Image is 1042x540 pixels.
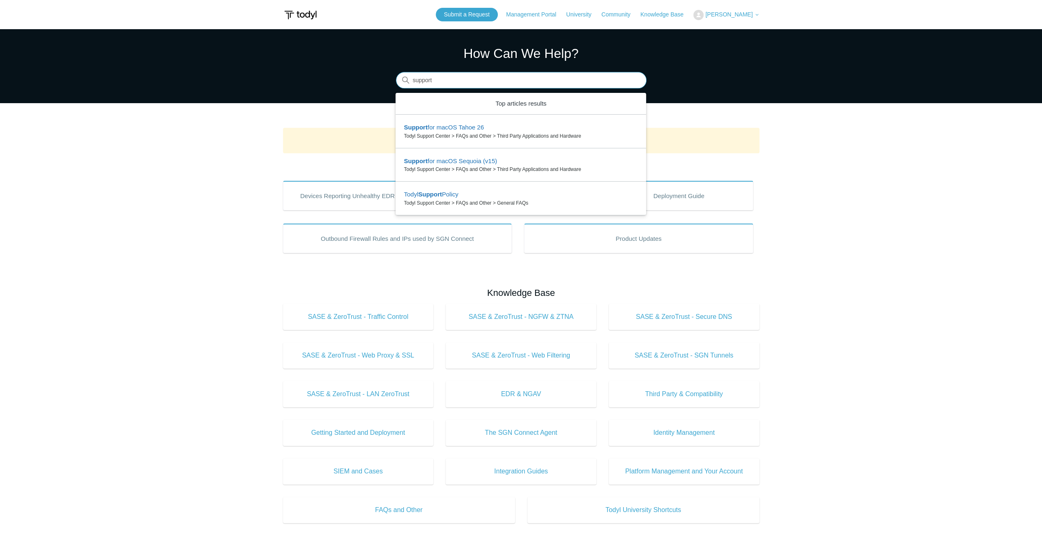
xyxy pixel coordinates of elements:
span: SASE & ZeroTrust - LAN ZeroTrust [295,389,421,399]
a: Todyl University Shortcuts [527,497,759,523]
a: SASE & ZeroTrust - LAN ZeroTrust [283,381,434,407]
a: Integration Guides [446,458,596,485]
span: EDR & NGAV [458,389,584,399]
zd-autocomplete-header: Top articles results [396,93,646,115]
a: Deployment Guide [605,181,753,210]
span: Third Party & Compatibility [621,389,747,399]
a: Outbound Firewall Rules and IPs used by SGN Connect [283,224,512,253]
a: Devices Reporting Unhealthy EDR States [283,181,432,210]
span: Platform Management and Your Account [621,466,747,476]
zd-autocomplete-breadcrumbs-multibrand: Todyl Support Center > FAQs and Other > General FAQs [404,199,638,207]
em: Support [404,124,428,131]
span: SASE & ZeroTrust - Web Proxy & SSL [295,351,421,360]
h1: How Can We Help? [396,44,646,63]
input: Search [396,72,646,89]
img: Todyl Support Center Help Center home page [283,7,318,23]
a: Third Party & Compatibility [609,381,759,407]
button: [PERSON_NAME] [693,10,759,20]
span: SASE & ZeroTrust - Secure DNS [621,312,747,322]
span: FAQs and Other [295,505,503,515]
h2: Popular Articles [283,160,759,173]
zd-autocomplete-title-multibrand: Suggested result 1 Support for macOS Tahoe 26 [404,124,484,132]
a: Community [601,10,639,19]
h2: Knowledge Base [283,286,759,300]
span: Integration Guides [458,466,584,476]
a: FAQs and Other [283,497,515,523]
a: Getting Started and Deployment [283,420,434,446]
em: Support [418,191,442,198]
zd-autocomplete-breadcrumbs-multibrand: Todyl Support Center > FAQs and Other > Third Party Applications and Hardware [404,132,638,140]
span: SASE & ZeroTrust - Traffic Control [295,312,421,322]
span: Todyl University Shortcuts [540,505,747,515]
zd-autocomplete-title-multibrand: Suggested result 3 Todyl Support Policy [404,191,458,199]
span: [PERSON_NAME] [705,11,752,18]
a: University [566,10,599,19]
a: The SGN Connect Agent [446,420,596,446]
span: SASE & ZeroTrust - Web Filtering [458,351,584,360]
a: Submit a Request [436,8,498,21]
zd-autocomplete-title-multibrand: Suggested result 2 Support for macOS Sequoia (v15) [404,157,497,166]
a: Platform Management and Your Account [609,458,759,485]
span: The SGN Connect Agent [458,428,584,438]
span: SASE & ZeroTrust - SGN Tunnels [621,351,747,360]
span: Getting Started and Deployment [295,428,421,438]
a: SASE & ZeroTrust - Web Proxy & SSL [283,342,434,369]
a: SASE & ZeroTrust - Traffic Control [283,304,434,330]
a: SASE & ZeroTrust - SGN Tunnels [609,342,759,369]
zd-autocomplete-breadcrumbs-multibrand: Todyl Support Center > FAQs and Other > Third Party Applications and Hardware [404,166,638,173]
em: Support [404,157,428,164]
a: Product Updates [524,224,753,253]
a: Identity Management [609,420,759,446]
a: SIEM and Cases [283,458,434,485]
span: Identity Management [621,428,747,438]
span: SASE & ZeroTrust - NGFW & ZTNA [458,312,584,322]
a: SASE & ZeroTrust - Web Filtering [446,342,596,369]
a: Knowledge Base [640,10,692,19]
a: Management Portal [506,10,564,19]
a: EDR & NGAV [446,381,596,407]
span: SIEM and Cases [295,466,421,476]
a: SASE & ZeroTrust - Secure DNS [609,304,759,330]
a: SASE & ZeroTrust - NGFW & ZTNA [446,304,596,330]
